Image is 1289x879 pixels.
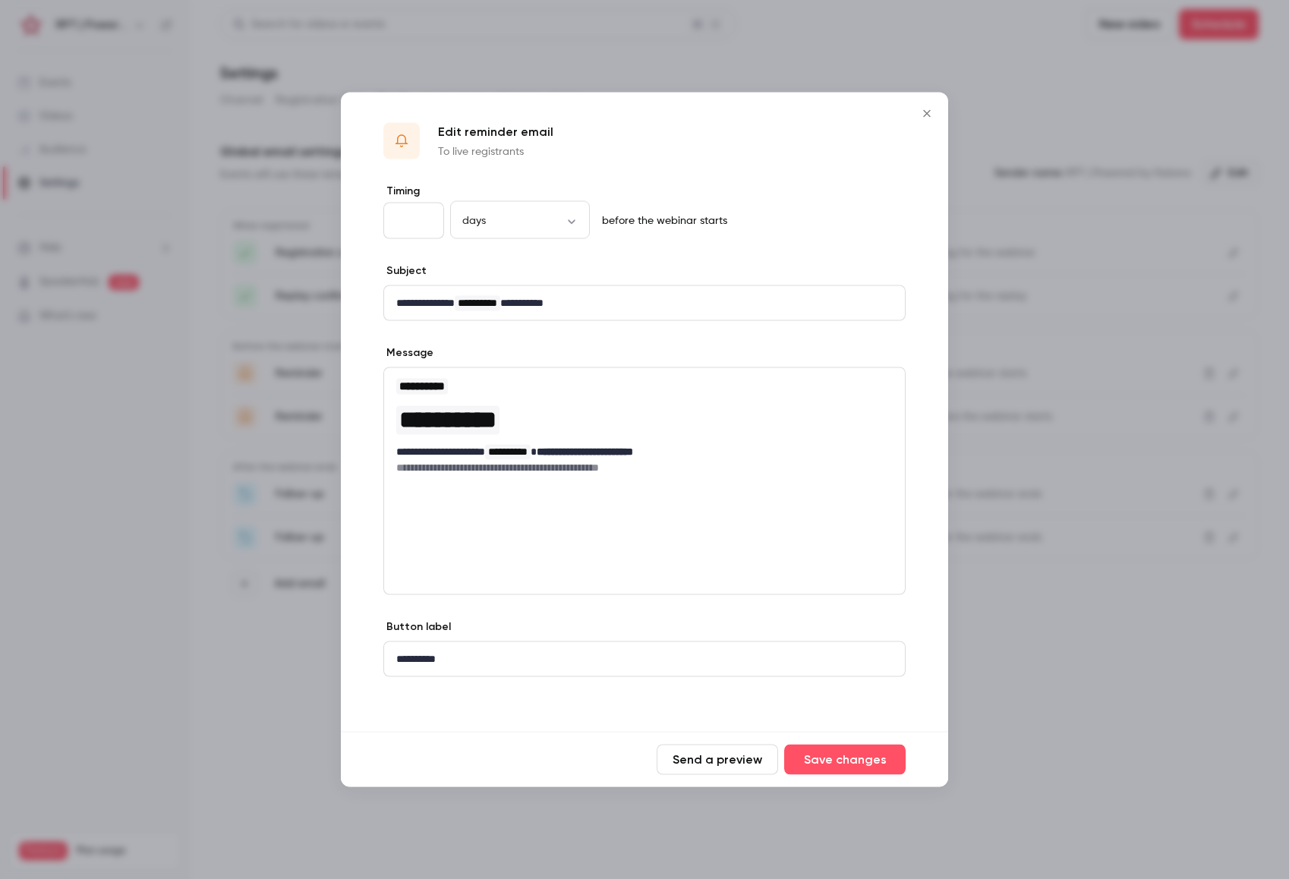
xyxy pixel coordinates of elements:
[383,619,451,635] label: Button label
[383,263,427,279] label: Subject
[383,345,433,361] label: Message
[383,184,906,199] label: Timing
[438,123,553,141] p: Edit reminder email
[384,286,905,320] div: editor
[450,213,590,228] div: days
[784,745,906,775] button: Save changes
[657,745,778,775] button: Send a preview
[384,642,905,676] div: editor
[438,144,553,159] p: To live registrants
[596,213,727,228] p: before the webinar starts
[912,99,942,129] button: Close
[384,368,905,484] div: editor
